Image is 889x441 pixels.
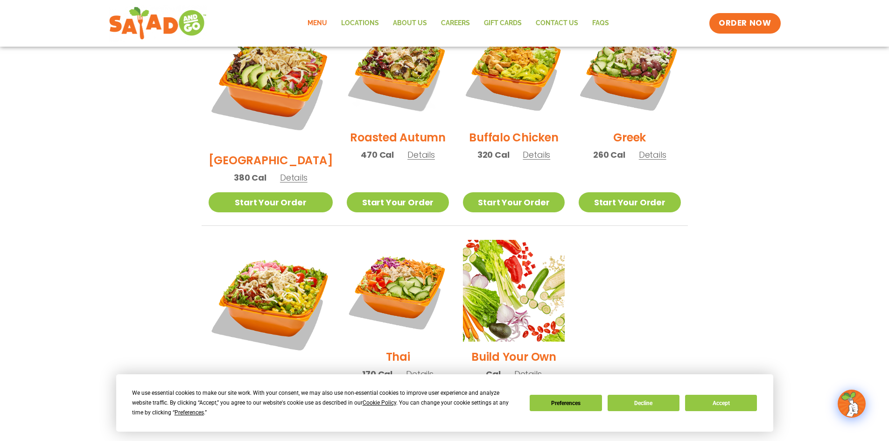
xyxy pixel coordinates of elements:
[613,129,646,146] h2: Greek
[469,129,558,146] h2: Buffalo Chicken
[579,21,680,122] img: Product photo for Greek Salad
[109,5,207,42] img: new-SAG-logo-768×292
[719,18,771,29] span: ORDER NOW
[486,368,500,380] span: Cal
[209,192,333,212] a: Start Your Order
[463,240,565,342] img: Product photo for Build Your Own
[280,172,308,183] span: Details
[209,152,333,168] h2: [GEOGRAPHIC_DATA]
[350,129,446,146] h2: Roasted Autumn
[530,395,602,411] button: Preferences
[463,21,565,122] img: Product photo for Buffalo Chicken Salad
[593,148,625,161] span: 260 Cal
[608,395,679,411] button: Decline
[529,13,585,34] a: Contact Us
[301,13,616,34] nav: Menu
[209,240,333,364] img: Product photo for Jalapeño Ranch Salad
[709,13,780,34] a: ORDER NOW
[685,395,757,411] button: Accept
[839,391,865,417] img: wpChatIcon
[471,349,556,365] h2: Build Your Own
[334,13,386,34] a: Locations
[132,388,518,418] div: We use essential cookies to make our site work. With your consent, we may also use non-essential ...
[116,374,773,432] div: Cookie Consent Prompt
[514,368,542,380] span: Details
[386,13,434,34] a: About Us
[639,149,666,161] span: Details
[406,368,434,380] span: Details
[477,13,529,34] a: GIFT CARDS
[363,399,396,406] span: Cookie Policy
[209,21,333,145] img: Product photo for BBQ Ranch Salad
[234,171,266,184] span: 380 Cal
[347,240,448,342] img: Product photo for Thai Salad
[579,192,680,212] a: Start Your Order
[463,192,565,212] a: Start Your Order
[361,148,394,161] span: 470 Cal
[386,349,410,365] h2: Thai
[224,371,317,388] h2: Jalapeño Ranch
[175,409,204,416] span: Preferences
[347,192,448,212] a: Start Your Order
[347,21,448,122] img: Product photo for Roasted Autumn Salad
[362,368,392,380] span: 170 Cal
[477,148,510,161] span: 320 Cal
[407,149,435,161] span: Details
[301,13,334,34] a: Menu
[434,13,477,34] a: Careers
[585,13,616,34] a: FAQs
[523,149,550,161] span: Details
